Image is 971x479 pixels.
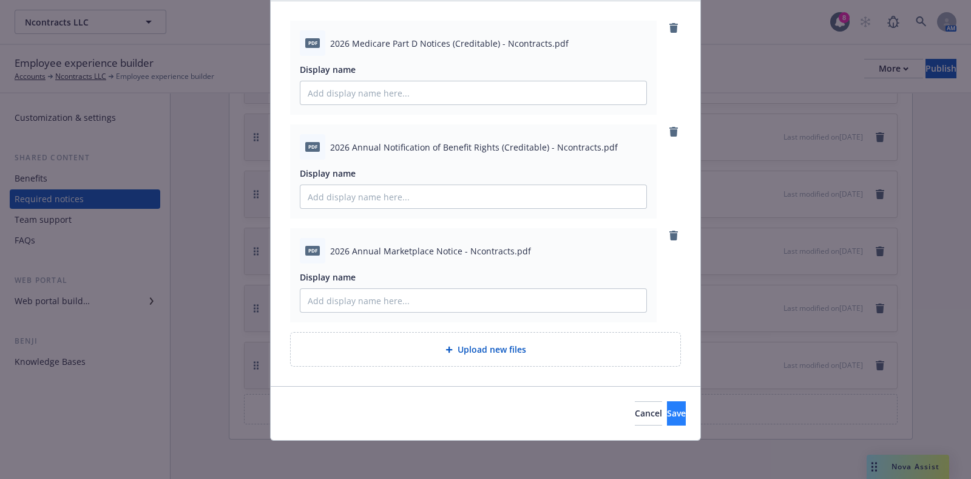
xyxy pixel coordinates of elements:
span: Save [667,407,686,419]
input: Add display name here... [300,289,646,312]
span: pdf [305,246,320,255]
span: pdf [305,38,320,47]
span: 2026 Annual Notification of Benefit Rights (Creditable) - Ncontracts.pdf [330,141,618,154]
span: Display name [300,64,356,75]
span: 2026 Medicare Part D Notices (Creditable) - Ncontracts.pdf [330,37,569,50]
span: Cancel [635,407,662,419]
span: Display name [300,271,356,283]
button: Cancel [635,401,662,426]
span: pdf [305,142,320,151]
div: Upload new files [290,332,681,367]
span: Upload new files [458,343,526,356]
input: Add display name here... [300,185,646,208]
a: remove [666,124,681,139]
input: Add display name here... [300,81,646,104]
span: 2026 Annual Marketplace Notice - Ncontracts.pdf [330,245,531,257]
button: Save [667,401,686,426]
a: remove [666,228,681,243]
a: remove [666,21,681,35]
span: Display name [300,168,356,179]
